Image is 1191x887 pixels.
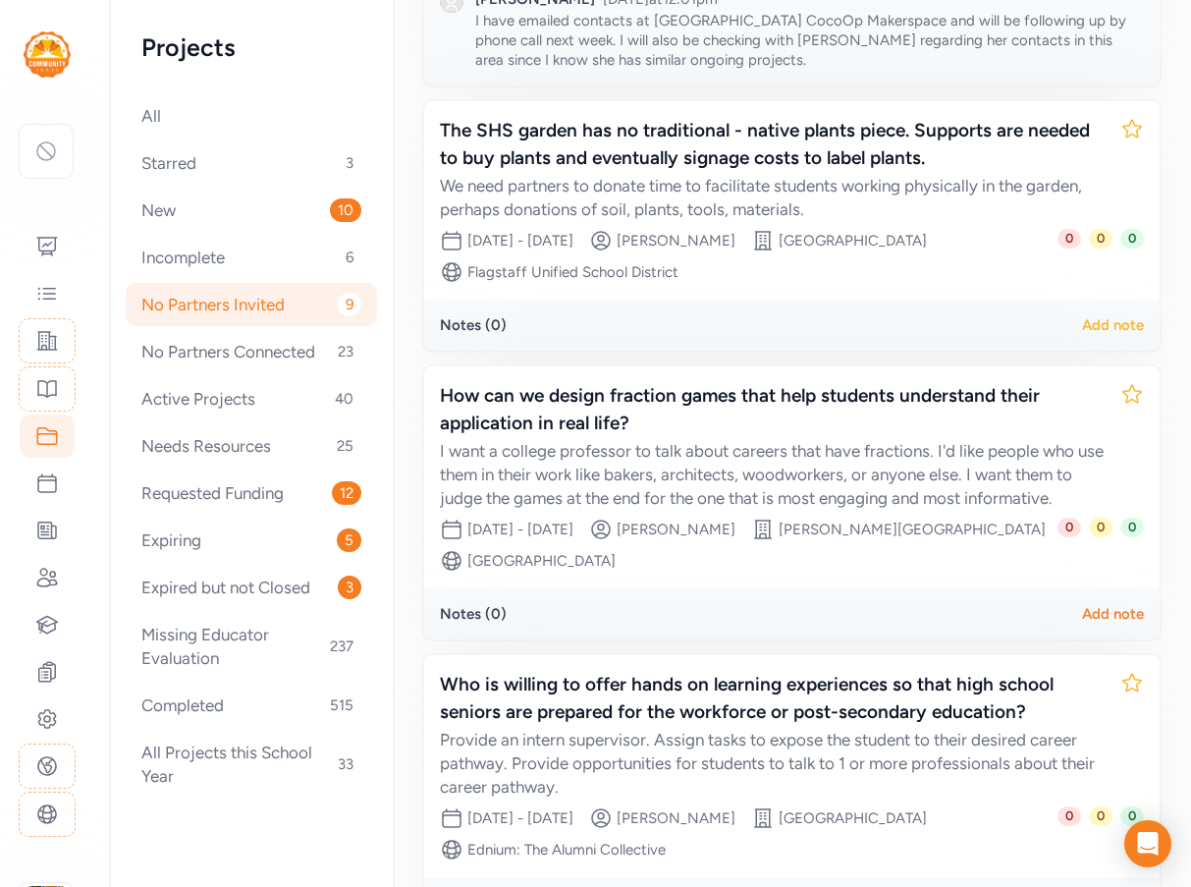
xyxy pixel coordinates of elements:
[1120,806,1144,826] span: 0
[1124,820,1171,867] div: Open Intercom Messenger
[1120,518,1144,537] span: 0
[126,566,377,609] div: Expired but not Closed
[1057,518,1081,537] span: 0
[322,693,361,717] span: 515
[440,604,507,624] div: Notes ( 0 )
[440,174,1105,221] div: We need partners to donate time to facilitate students working physically in the garden, perhaps ...
[126,519,377,562] div: Expiring
[330,198,361,222] span: 10
[467,840,666,859] div: Ednium: The Alumni Collective
[440,315,507,335] div: Notes ( 0 )
[141,31,361,63] h2: Projects
[467,231,573,250] div: [DATE] - [DATE]
[126,141,377,185] div: Starred
[337,528,361,552] span: 5
[327,387,361,411] span: 40
[475,11,1144,70] p: I have emailed contacts at [GEOGRAPHIC_DATA] CocoOp Makerspace and will be following up by phone ...
[338,151,361,175] span: 3
[1089,229,1112,249] span: 0
[126,236,377,279] div: Incomplete
[126,613,377,680] div: Missing Educator Evaluation
[617,808,735,828] div: [PERSON_NAME]
[1057,229,1081,249] span: 0
[126,424,377,468] div: Needs Resources
[1120,229,1144,249] span: 0
[440,728,1105,799] div: Provide an intern supervisor. Assign tasks to expose the student to their desired career pathway....
[440,117,1105,172] div: The SHS garden has no traditional - native plants piece. Supports are needed to buy plants and ev...
[1089,806,1112,826] span: 0
[1082,315,1144,335] div: Add note
[126,471,377,515] div: Requested Funding
[338,246,361,269] span: 6
[617,231,735,250] div: [PERSON_NAME]
[440,439,1105,510] div: I want a college professor to talk about careers that have fractions. I'd like people who use the...
[126,377,377,420] div: Active Projects
[1082,604,1144,624] div: Add note
[126,283,377,326] div: No Partners Invited
[126,94,377,138] div: All
[126,731,377,798] div: All Projects this School Year
[467,808,573,828] div: [DATE] - [DATE]
[322,635,361,658] span: 237
[467,262,678,282] div: Flagstaff Unified School District
[338,293,361,316] span: 9
[24,31,71,78] img: logo
[467,551,616,571] div: [GEOGRAPHIC_DATA]
[617,520,735,539] div: [PERSON_NAME]
[126,189,377,232] div: New
[126,684,377,727] div: Completed
[440,382,1105,437] div: How can we design fraction games that help students understand their application in real life?
[126,330,377,373] div: No Partners Connected
[467,520,573,539] div: [DATE] - [DATE]
[779,808,927,828] div: [GEOGRAPHIC_DATA]
[1057,806,1081,826] span: 0
[1089,518,1112,537] span: 0
[330,340,361,363] span: 23
[779,231,927,250] div: [GEOGRAPHIC_DATA]
[329,434,361,458] span: 25
[779,520,1046,539] div: [PERSON_NAME][GEOGRAPHIC_DATA]
[338,576,361,599] span: 3
[332,481,361,505] span: 12
[330,752,361,776] span: 33
[440,671,1105,726] div: Who is willing to offer hands on learning experiences so that high school seniors are prepared fo...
